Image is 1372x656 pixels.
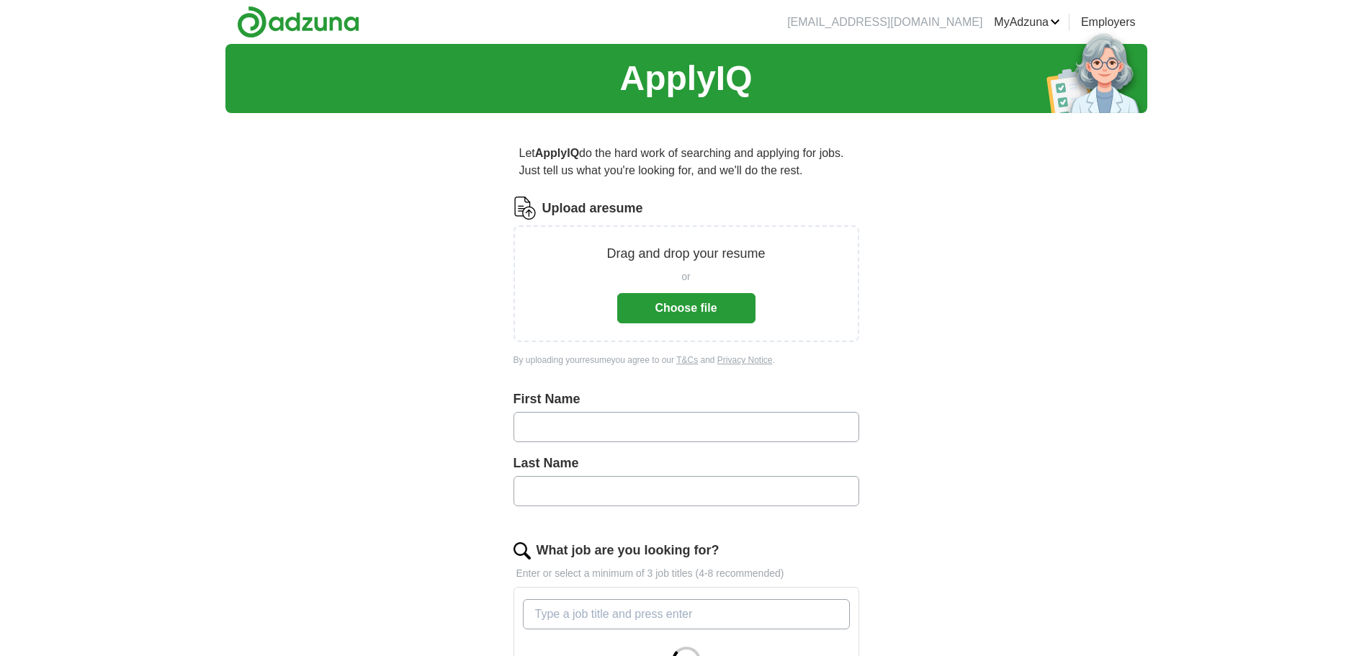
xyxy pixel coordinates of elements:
[617,293,756,323] button: Choose file
[537,541,719,560] label: What job are you looking for?
[514,139,859,185] p: Let do the hard work of searching and applying for jobs. Just tell us what you're looking for, an...
[542,199,643,218] label: Upload a resume
[717,355,773,365] a: Privacy Notice
[787,14,982,31] li: [EMAIL_ADDRESS][DOMAIN_NAME]
[237,6,359,38] img: Adzuna logo
[606,244,765,264] p: Drag and drop your resume
[523,599,850,629] input: Type a job title and press enter
[535,147,579,159] strong: ApplyIQ
[1081,14,1136,31] a: Employers
[514,454,859,473] label: Last Name
[994,14,1060,31] a: MyAdzuna
[676,355,698,365] a: T&Cs
[619,53,752,104] h1: ApplyIQ
[514,566,859,581] p: Enter or select a minimum of 3 job titles (4-8 recommended)
[514,197,537,220] img: CV Icon
[514,390,859,409] label: First Name
[514,354,859,367] div: By uploading your resume you agree to our and .
[681,269,690,284] span: or
[514,542,531,560] img: search.png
